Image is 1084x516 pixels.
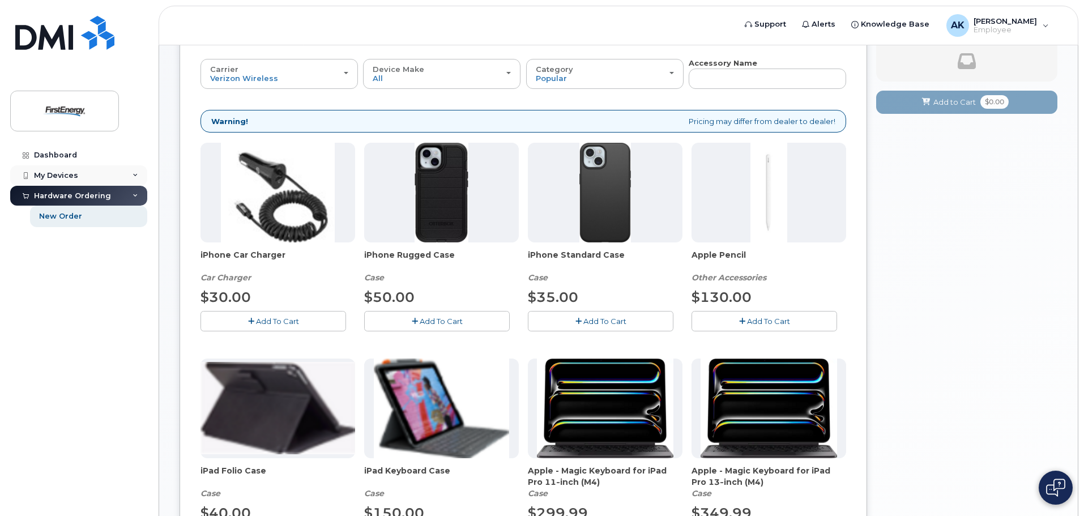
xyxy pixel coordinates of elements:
span: Employee [974,25,1037,35]
em: Case [364,488,384,498]
a: Alerts [794,13,843,36]
span: $50.00 [364,289,415,305]
span: iPhone Car Charger [200,249,355,272]
span: Add to Cart [933,97,976,108]
span: Add To Cart [420,317,463,326]
div: iPhone Car Charger [200,249,355,283]
span: iPad Keyboard Case [364,465,519,488]
div: iPhone Rugged Case [364,249,519,283]
img: iphonesecg.jpg [221,143,335,242]
em: Case [364,272,384,283]
span: $35.00 [528,289,578,305]
a: Knowledge Base [843,13,937,36]
span: Support [754,19,786,30]
em: Car Charger [200,272,251,283]
span: $30.00 [200,289,251,305]
span: Category [536,65,573,74]
span: Popular [536,74,567,83]
span: Apple - Magic Keyboard for iPad Pro 11‑inch (M4) [528,465,682,488]
span: [PERSON_NAME] [974,16,1037,25]
button: Add To Cart [528,311,673,331]
div: iPad Keyboard Case [364,465,519,499]
em: Case [528,488,548,498]
button: Add To Cart [200,311,346,331]
span: Apple Pencil [692,249,846,272]
button: Add To Cart [692,311,837,331]
span: Add To Cart [583,317,626,326]
a: Support [737,13,794,36]
button: Carrier Verizon Wireless [200,59,358,88]
span: All [373,74,383,83]
span: iPad Folio Case [200,465,355,488]
span: Alerts [812,19,835,30]
span: Verizon Wireless [210,74,278,83]
span: iPhone Rugged Case [364,249,519,272]
img: Defender.jpg [415,143,468,242]
div: Apple Pencil [692,249,846,283]
img: magic_keyboard_for_ipad_pro.png [701,359,838,458]
button: Add to Cart $0.00 [876,91,1057,114]
div: Pricing may differ from dealer to dealer! [200,110,846,133]
img: magic_keyboard_for_ipad_pro.png [537,359,674,458]
span: $0.00 [980,95,1009,109]
span: Carrier [210,65,238,74]
button: Add To Cart [364,311,510,331]
strong: Warning! [211,116,248,127]
em: Case [692,488,711,498]
div: iPhone Standard Case [528,249,682,283]
img: keyboard.png [374,359,509,458]
div: iPad Folio Case [200,465,355,499]
span: Add To Cart [747,317,790,326]
img: Open chat [1046,479,1065,497]
span: iPhone Standard Case [528,249,682,272]
img: folio.png [200,362,355,455]
em: Case [528,272,548,283]
div: Apple - Magic Keyboard for iPad Pro 11‑inch (M4) [528,465,682,499]
em: Other Accessories [692,272,766,283]
span: $130.00 [692,289,752,305]
span: Device Make [373,65,424,74]
span: Add To Cart [256,317,299,326]
img: PencilPro.jpg [750,143,787,242]
div: Andrew Kiewra [938,14,1057,37]
img: Symmetry.jpg [579,143,631,242]
em: Case [200,488,220,498]
button: Category Popular [526,59,684,88]
span: Apple - Magic Keyboard for iPad Pro 13‑inch (M4) [692,465,846,488]
span: AK [951,19,964,32]
span: Knowledge Base [861,19,929,30]
button: Device Make All [363,59,520,88]
strong: Accessory Name [689,58,757,67]
div: Apple - Magic Keyboard for iPad Pro 13‑inch (M4) [692,465,846,499]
